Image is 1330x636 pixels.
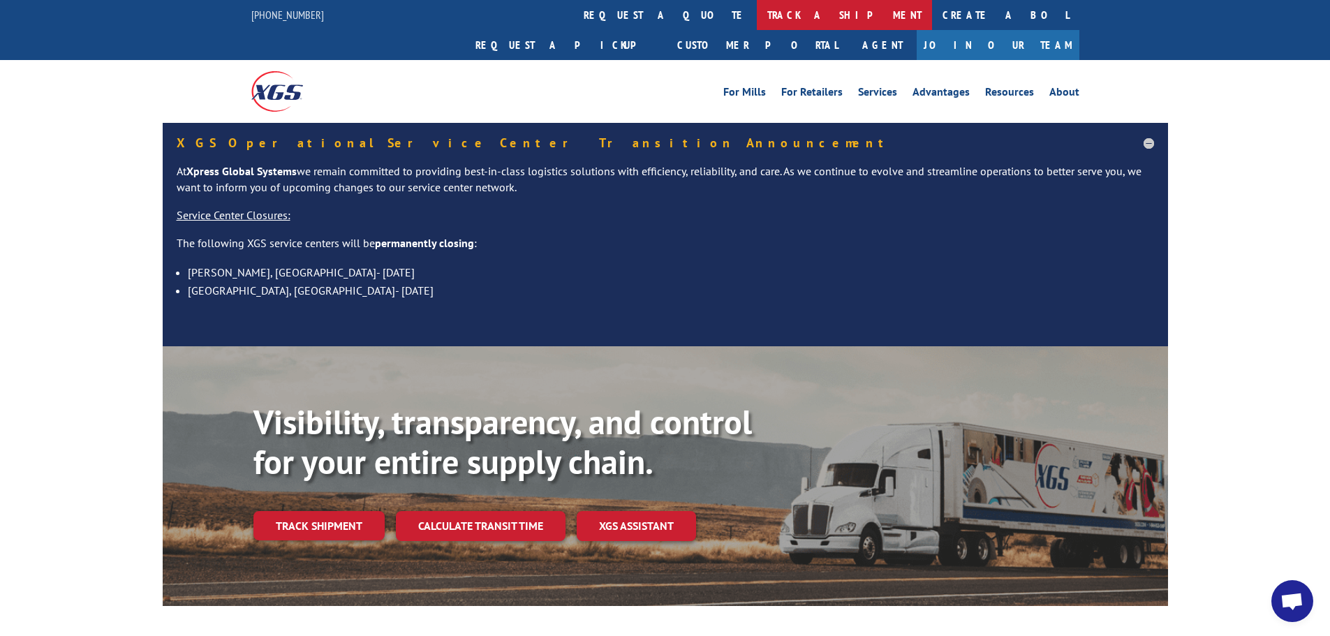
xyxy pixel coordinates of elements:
strong: Xpress Global Systems [186,164,297,178]
b: Visibility, transparency, and control for your entire supply chain. [253,400,752,484]
a: Track shipment [253,511,385,540]
a: Open chat [1271,580,1313,622]
a: Resources [985,87,1034,102]
a: [PHONE_NUMBER] [251,8,324,22]
p: At we remain committed to providing best-in-class logistics solutions with efficiency, reliabilit... [177,163,1154,208]
a: Request a pickup [465,30,667,60]
a: Calculate transit time [396,511,566,541]
h5: XGS Operational Service Center Transition Announcement [177,137,1154,149]
a: Join Our Team [917,30,1079,60]
a: For Retailers [781,87,843,102]
li: [PERSON_NAME], [GEOGRAPHIC_DATA]- [DATE] [188,263,1154,281]
a: Agent [848,30,917,60]
u: Service Center Closures: [177,208,290,222]
li: [GEOGRAPHIC_DATA], [GEOGRAPHIC_DATA]- [DATE] [188,281,1154,299]
a: Services [858,87,897,102]
a: Advantages [912,87,970,102]
strong: permanently closing [375,236,474,250]
a: For Mills [723,87,766,102]
p: The following XGS service centers will be : [177,235,1154,263]
a: Customer Portal [667,30,848,60]
a: About [1049,87,1079,102]
a: XGS ASSISTANT [577,511,696,541]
